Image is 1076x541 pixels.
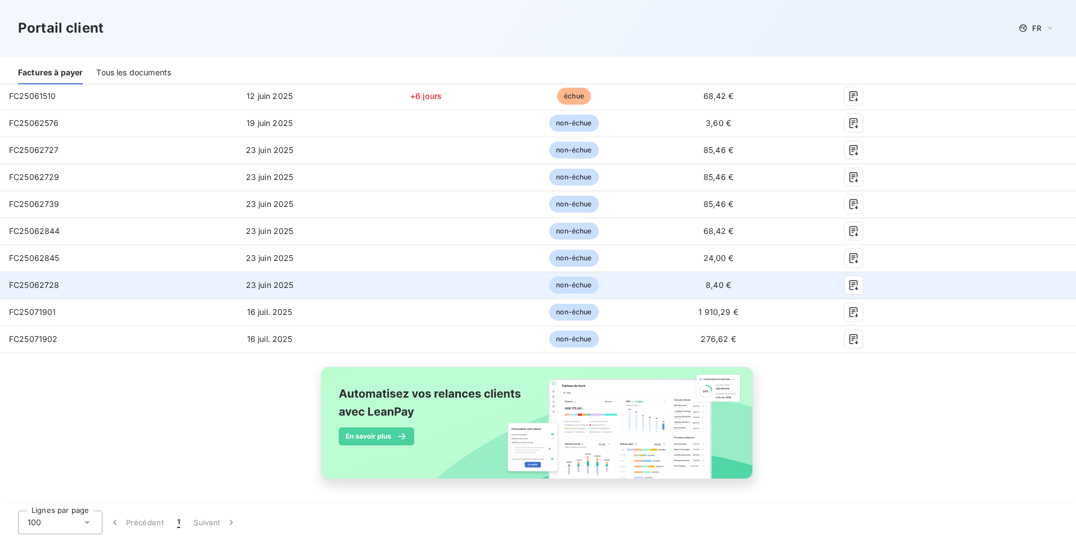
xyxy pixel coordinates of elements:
[549,196,598,213] span: non-échue
[703,199,733,209] span: 85,46 €
[703,226,734,236] span: 68,42 €
[703,253,734,263] span: 24,00 €
[246,253,294,263] span: 23 juin 2025
[701,334,736,344] span: 276,62 €
[557,88,591,105] span: échue
[410,91,442,101] span: +6 jours
[9,145,59,155] span: FC25062727
[247,334,293,344] span: 16 juil. 2025
[549,223,598,240] span: non-échue
[311,360,765,498] img: banner
[28,517,41,528] span: 100
[246,172,294,182] span: 23 juin 2025
[246,280,294,290] span: 23 juin 2025
[9,172,60,182] span: FC25062729
[18,18,104,38] h3: Portail client
[187,511,244,534] button: Suivant
[549,277,598,294] span: non-échue
[9,199,60,209] span: FC25062739
[1032,24,1041,33] span: FR
[9,253,60,263] span: FC25062845
[96,61,171,84] div: Tous les documents
[246,145,294,155] span: 23 juin 2025
[9,307,56,317] span: FC25071901
[549,304,598,321] span: non-échue
[9,91,56,101] span: FC25061510
[246,199,294,209] span: 23 juin 2025
[9,280,60,290] span: FC25062728
[706,280,731,290] span: 8,40 €
[177,517,180,528] span: 1
[246,118,293,128] span: 19 juin 2025
[549,142,598,159] span: non-échue
[549,115,598,132] span: non-échue
[18,61,83,84] div: Factures à payer
[549,250,598,267] span: non-échue
[703,91,734,101] span: 68,42 €
[703,172,733,182] span: 85,46 €
[9,334,58,344] span: FC25071902
[171,511,187,534] button: 1
[549,169,598,186] span: non-échue
[9,118,59,128] span: FC25062576
[549,331,598,348] span: non-échue
[102,511,171,534] button: Précédent
[246,226,294,236] span: 23 juin 2025
[246,91,293,101] span: 12 juin 2025
[703,145,733,155] span: 85,46 €
[698,307,738,317] span: 1 910,29 €
[706,118,731,128] span: 3,60 €
[247,307,293,317] span: 16 juil. 2025
[9,226,60,236] span: FC25062844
